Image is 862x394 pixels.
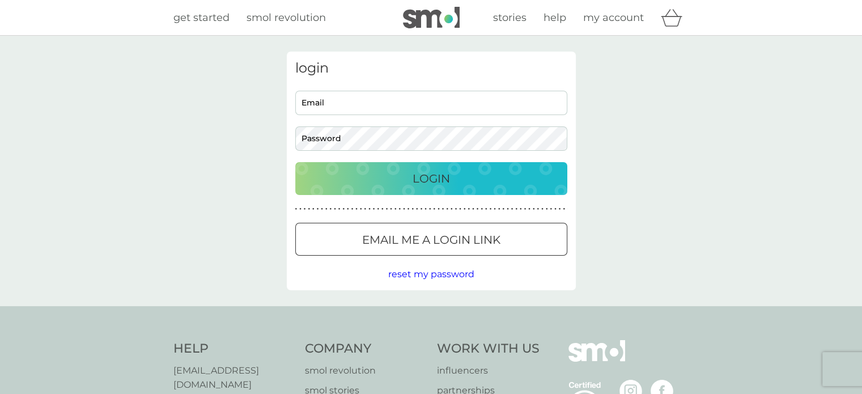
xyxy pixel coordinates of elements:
p: ● [515,206,517,212]
div: basket [661,6,689,29]
p: ● [360,206,362,212]
p: ● [477,206,479,212]
p: ● [411,206,414,212]
a: help [543,10,566,26]
p: ● [317,206,319,212]
button: Login [295,162,567,195]
p: ● [394,206,397,212]
p: ● [299,206,302,212]
a: influencers [437,363,540,378]
p: ● [520,206,522,212]
p: ● [507,206,509,212]
p: ● [351,206,354,212]
p: ● [429,206,431,212]
a: smol revolution [305,363,426,378]
p: ● [472,206,474,212]
p: ● [481,206,483,212]
p: ● [308,206,310,212]
p: ● [442,206,444,212]
p: ● [373,206,375,212]
p: ● [550,206,552,212]
h4: Work With Us [437,340,540,358]
p: ● [368,206,371,212]
p: ● [295,206,298,212]
button: reset my password [388,267,474,282]
p: Email me a login link [362,231,500,249]
p: ● [342,206,345,212]
span: stories [493,11,526,24]
p: ● [498,206,500,212]
img: smol [568,340,625,379]
p: ● [421,206,423,212]
p: ● [377,206,379,212]
p: ● [364,206,367,212]
p: ● [485,206,487,212]
p: ● [451,206,453,212]
p: ● [334,206,336,212]
span: get started [173,11,230,24]
p: ● [304,206,306,212]
p: ● [446,206,448,212]
h4: Company [305,340,426,358]
a: get started [173,10,230,26]
p: ● [503,206,505,212]
span: reset my password [388,269,474,279]
a: smol revolution [247,10,326,26]
span: smol revolution [247,11,326,24]
p: ● [546,206,548,212]
p: ● [524,206,526,212]
p: ● [455,206,457,212]
a: [EMAIL_ADDRESS][DOMAIN_NAME] [173,363,294,392]
p: ● [464,206,466,212]
span: help [543,11,566,24]
p: ● [330,206,332,212]
p: ● [416,206,418,212]
p: ● [355,206,358,212]
p: ● [468,206,470,212]
button: Email me a login link [295,223,567,256]
a: stories [493,10,526,26]
p: ● [537,206,540,212]
span: my account [583,11,644,24]
p: ● [347,206,349,212]
p: ● [511,206,513,212]
p: ● [494,206,496,212]
p: ● [338,206,341,212]
p: ● [490,206,492,212]
p: ● [407,206,410,212]
h4: Help [173,340,294,358]
p: ● [403,206,405,212]
p: ● [559,206,561,212]
p: ● [399,206,401,212]
p: ● [434,206,436,212]
p: Login [413,170,450,188]
p: ● [438,206,440,212]
p: ● [325,206,328,212]
h3: login [295,60,567,77]
p: ● [541,206,543,212]
p: ● [381,206,384,212]
p: ● [563,206,565,212]
p: ● [424,206,427,212]
p: ● [554,206,557,212]
p: ● [386,206,388,212]
p: ● [459,206,461,212]
p: ● [312,206,315,212]
img: smol [403,7,460,28]
p: ● [390,206,392,212]
a: my account [583,10,644,26]
p: ● [528,206,530,212]
p: ● [533,206,535,212]
p: ● [321,206,323,212]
